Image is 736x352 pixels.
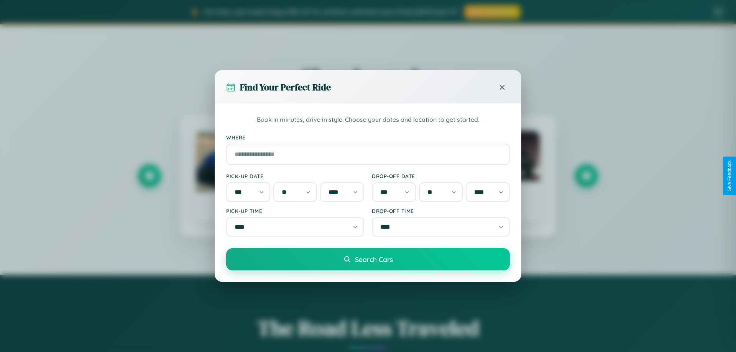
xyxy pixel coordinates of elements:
[226,115,510,125] p: Book in minutes, drive in style. Choose your dates and location to get started.
[226,208,364,214] label: Pick-up Time
[372,208,510,214] label: Drop-off Time
[226,248,510,270] button: Search Cars
[226,173,364,179] label: Pick-up Date
[240,81,331,93] h3: Find Your Perfect Ride
[355,255,393,264] span: Search Cars
[226,134,510,141] label: Where
[372,173,510,179] label: Drop-off Date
